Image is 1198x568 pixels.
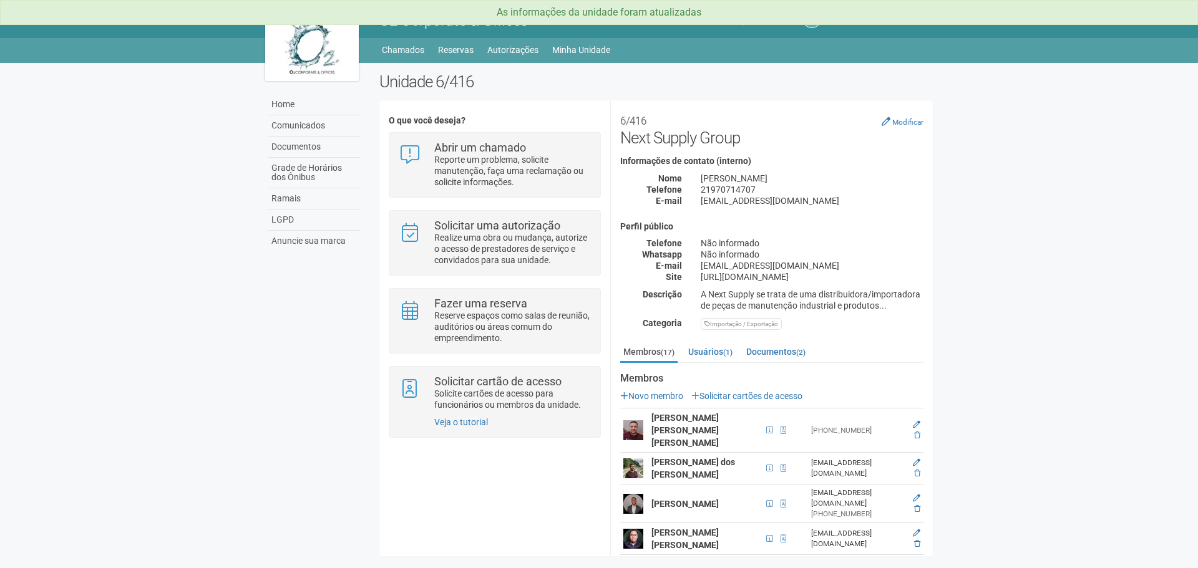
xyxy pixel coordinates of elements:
a: Excluir membro [914,431,920,440]
div: Importação / Exportação [701,318,782,330]
p: Realize uma obra ou mudança, autorize o acesso de prestadores de serviço e convidados para sua un... [434,232,591,266]
div: [PHONE_NUMBER] [811,425,904,436]
div: Não informado [691,238,933,249]
a: Abrir um chamado Reporte um problema, solicite manutenção, faça uma reclamação ou solicite inform... [399,142,590,188]
strong: Solicitar cartão de acesso [434,375,562,388]
a: Editar membro [913,494,920,503]
img: logo.jpg [265,6,359,81]
a: Anuncie sua marca [268,231,361,251]
a: Ramais [268,188,361,209]
strong: [PERSON_NAME] dos [PERSON_NAME] [651,457,735,479]
div: [EMAIL_ADDRESS][DOMAIN_NAME] [811,528,904,549]
a: Fazer uma reserva Reserve espaços como salas de reunião, auditórios ou áreas comum do empreendime... [399,298,590,344]
strong: E-mail [656,261,682,271]
strong: Nome [658,173,682,183]
a: Autorizações [487,41,538,59]
a: Solicitar cartão de acesso Solicite cartões de acesso para funcionários ou membros da unidade. [399,376,590,410]
a: Chamados [382,41,424,59]
a: Documentos [268,137,361,158]
strong: [PERSON_NAME] [PERSON_NAME] [651,527,719,550]
strong: [PERSON_NAME] [PERSON_NAME] [PERSON_NAME] [651,413,719,448]
div: [EMAIL_ADDRESS][DOMAIN_NAME] [811,458,904,479]
strong: Solicitar uma autorização [434,219,560,232]
small: (17) [661,348,674,357]
small: (1) [723,348,733,357]
img: user.png [623,529,643,549]
a: Documentos(2) [743,342,809,361]
a: LGPD [268,209,361,231]
a: Grade de Horários dos Ônibus [268,158,361,188]
strong: [PERSON_NAME] [651,499,719,509]
a: Minha Unidade [552,41,610,59]
h2: Unidade 6/416 [379,72,933,91]
small: 6/416 [620,115,646,127]
a: Excluir membro [914,504,920,513]
a: Excluir membro [914,539,920,548]
a: Membros(17) [620,342,678,363]
strong: Abrir um chamado [434,141,526,154]
p: Reporte um problema, solicite manutenção, faça uma reclamação ou solicite informações. [434,154,591,188]
div: [PHONE_NUMBER] [811,509,904,519]
div: [EMAIL_ADDRESS][DOMAIN_NAME] [811,488,904,509]
a: Editar membro [913,458,920,467]
strong: Telefone [646,238,682,248]
a: Veja o tutorial [434,417,488,427]
a: Usuários(1) [685,342,736,361]
small: (2) [796,348,806,357]
a: Home [268,94,361,115]
strong: Membros [620,373,923,384]
strong: Whatsapp [642,249,682,259]
div: [URL][DOMAIN_NAME] [691,271,933,282]
a: Editar membro [913,529,920,537]
a: Novo membro [620,391,683,401]
small: Modificar [892,118,923,127]
strong: Telefone [646,185,682,195]
p: Reserve espaços como salas de reunião, auditórios ou áreas comum do empreendimento. [434,310,591,344]
h4: Informações de contato (interno) [620,156,923,166]
div: A Next Supply se trata de uma distribuidora/importadora de peças de manutenção industrial e produ... [691,289,933,311]
div: 21970714707 [691,184,933,195]
strong: Site [666,272,682,282]
div: [EMAIL_ADDRESS][DOMAIN_NAME] [691,195,933,206]
img: user.png [623,420,643,440]
div: Não informado [691,249,933,260]
a: Excluir membro [914,469,920,478]
strong: Fazer uma reserva [434,297,527,310]
strong: E-mail [656,196,682,206]
strong: Categoria [643,318,682,328]
div: [PERSON_NAME] [691,173,933,184]
strong: Descrição [643,289,682,299]
img: user.png [623,494,643,514]
a: Modificar [882,117,923,127]
div: [EMAIL_ADDRESS][DOMAIN_NAME] [691,260,933,271]
h4: Perfil público [620,222,923,231]
a: Editar membro [913,420,920,429]
a: Solicitar cartões de acesso [691,391,802,401]
img: user.png [623,458,643,478]
h2: Next Supply Group [620,110,923,147]
a: Solicitar uma autorização Realize uma obra ou mudança, autorize o acesso de prestadores de serviç... [399,220,590,266]
h4: O que você deseja? [389,116,600,125]
a: Comunicados [268,115,361,137]
p: Solicite cartões de acesso para funcionários ou membros da unidade. [434,388,591,410]
a: Reservas [438,41,474,59]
